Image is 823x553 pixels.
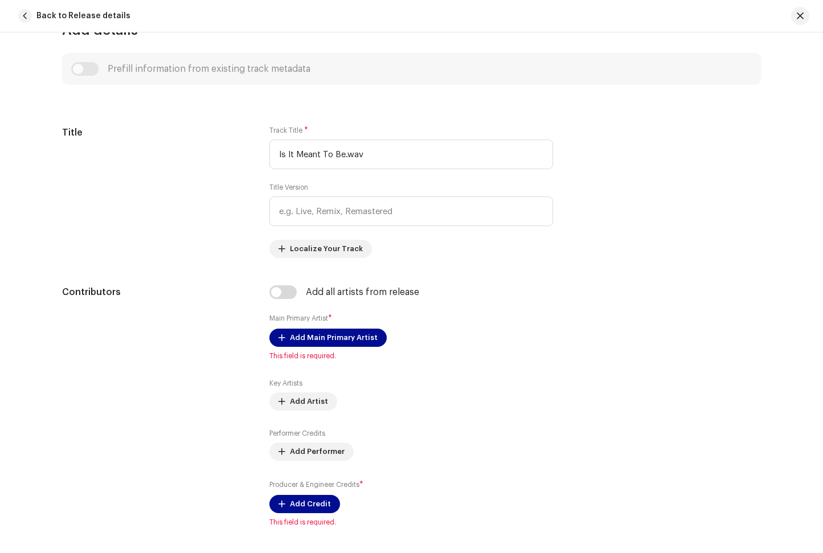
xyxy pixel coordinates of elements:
[290,237,363,260] span: Localize Your Track
[269,196,553,226] input: e.g. Live, Remix, Remastered
[269,429,325,438] label: Performer Credits
[269,379,302,388] label: Key Artists
[62,285,252,299] h5: Contributors
[306,288,419,297] div: Add all artists from release
[269,481,359,488] small: Producer & Engineer Credits
[269,518,553,527] span: This field is required.
[290,326,378,349] span: Add Main Primary Artist
[269,351,553,361] span: This field is required.
[269,495,340,513] button: Add Credit
[290,440,345,463] span: Add Performer
[269,392,337,411] button: Add Artist
[269,315,328,322] small: Main Primary Artist
[269,140,553,169] input: Enter the name of the track
[269,240,372,258] button: Localize Your Track
[269,126,308,135] label: Track Title
[62,126,252,140] h5: Title
[269,443,354,461] button: Add Performer
[269,329,387,347] button: Add Main Primary Artist
[269,183,308,192] label: Title Version
[290,493,331,515] span: Add Credit
[290,390,328,413] span: Add Artist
